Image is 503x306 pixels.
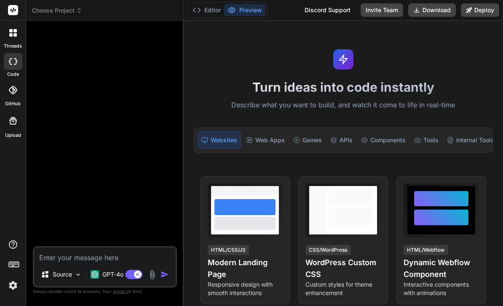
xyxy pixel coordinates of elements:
h4: Dynamic Webflow Component [404,257,479,280]
h4: Modern Landing Page [208,257,283,280]
p: Responsive design with smooth interactions [208,280,283,297]
img: GPT-4o mini [91,270,99,279]
p: Describe what you want to build, and watch it come to life in real-time [189,100,498,111]
label: threads [4,43,22,50]
button: Deploy [461,3,499,17]
div: CSS/WordPress [305,245,350,255]
p: GPT-4o min.. [102,270,138,279]
p: Custom styles for theme enhancement [305,280,381,297]
img: icon [161,270,169,279]
button: Download [408,3,456,17]
button: Editor [189,4,224,16]
div: HTML/Webflow [404,245,448,255]
div: Web Apps [243,131,288,149]
p: Interactive components with animations [404,280,479,297]
p: Always double-check its answers. Your in Bind [33,287,177,295]
p: Source [53,270,72,279]
button: Preview [224,4,265,16]
button: Invite Team [361,3,403,17]
span: privacy [113,289,128,294]
div: Games [290,131,325,149]
label: Upload [5,132,21,139]
div: Components [358,131,409,149]
div: APIs [327,131,356,149]
img: attachment [147,270,157,279]
div: Discord Support [300,3,356,17]
div: Websites [198,131,241,149]
div: HTML/CSS/JS [208,245,249,255]
div: Tools [411,131,442,149]
label: GitHub [5,100,21,107]
label: code [7,71,19,78]
img: settings [6,278,20,293]
img: Pick Models [75,271,82,278]
div: Internal Tools [444,131,498,149]
h4: WordPress Custom CSS [305,257,381,280]
span: Choose Project [32,6,82,15]
h1: Turn ideas into code instantly [189,80,498,95]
